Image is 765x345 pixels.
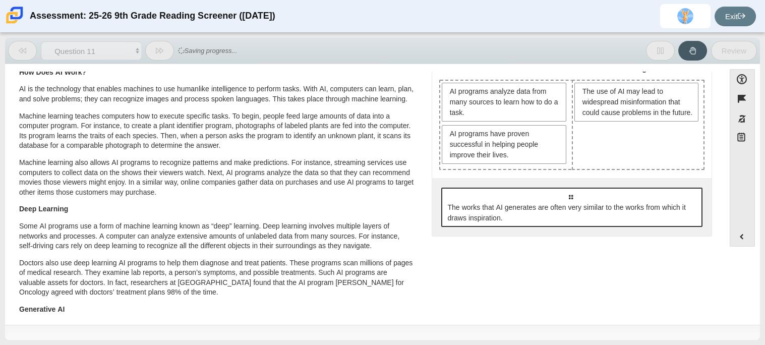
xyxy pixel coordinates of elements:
b: Deep Learning [19,204,68,213]
button: Notepad [730,129,755,149]
button: Flag item [730,89,755,108]
div: 1 possible responses, select a response to begin moving the response to the desired drop area or ... [432,178,712,236]
span: Saving progress... [178,43,238,59]
a: Carmen School of Science & Technology [4,19,25,27]
p: Doctors also use deep learning AI programs to help them diagnose and treat patients. These progra... [19,258,415,298]
div: Assessment: 25-26 9th Grade Reading Screener ([DATE]) [30,4,275,28]
span: AI programs analyze data from many sources to learn how to do a task. [450,86,561,118]
div: Drop response in row 1 of column 2 (Conflicting Ideas) [573,81,703,169]
div: Assessment items [10,69,720,321]
a: Exit [715,7,756,26]
p: AI is the technology that enables machines to use humanlike intelligence to perform tasks. With A... [19,84,415,104]
span: The use of AI may lead to widespread misinformation that could cause problems in the future. [582,86,693,118]
span: AI programs have proven successful in helping people improve their lives. [450,129,561,160]
button: Open Accessibility Menu [730,69,755,89]
p: Machine learning also allows AI programs to recognize patterns and make predictions. For instance... [19,158,415,197]
span: The works that AI generates are often very similar to the works from which it draws inspiration. [448,202,697,223]
p: Some AI programs use a form of machine learning known as “deep” learning. Deep learning involves ... [19,221,415,251]
img: Carmen School of Science & Technology [4,5,25,26]
span: AI programs have proven successful in helping people improve their lives. [442,125,566,164]
p: Machine learning teaches computers how to execute specific tasks. To begin, people feed large amo... [19,111,415,151]
button: Raise Your Hand [678,41,707,61]
div: The works that AI generates are often very similar to the works from which it draws inspiration. [441,188,702,227]
span: The use of AI may lead to widespread misinformation that could cause problems in the future. [574,83,698,122]
div: Drop response in row 1 of column 1 (Shared Ideas) [440,81,572,169]
span: AI programs analyze data from many sources to learn how to do a task. [442,83,566,122]
button: Toggle response masking [730,109,755,129]
button: Review [711,41,757,61]
img: alan.sanmartinblan.cQqU2x [677,8,693,24]
button: Expand menu. Displays the button labels. [730,227,754,246]
b: How Does AI Work? [19,68,86,77]
b: Generative AI [19,305,65,314]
